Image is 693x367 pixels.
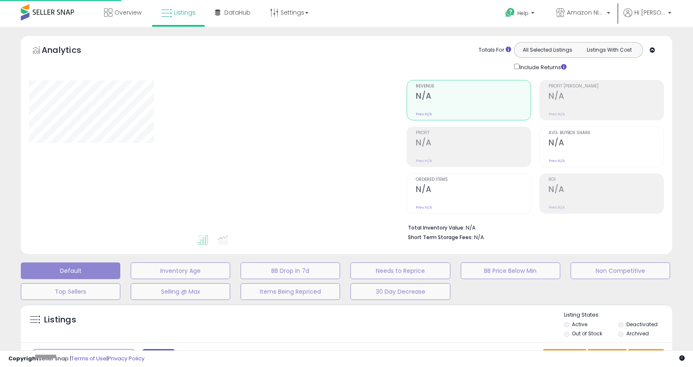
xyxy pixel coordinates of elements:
[623,8,671,27] a: Hi [PERSON_NAME]
[416,158,432,163] small: Prev: N/A
[549,131,663,135] span: Avg. Buybox Share
[549,138,663,149] h2: N/A
[517,45,579,55] button: All Selected Listings
[416,138,531,149] h2: N/A
[549,112,565,117] small: Prev: N/A
[416,91,531,102] h2: N/A
[224,8,251,17] span: DataHub
[517,10,529,17] span: Help
[114,8,142,17] span: Overview
[8,355,39,362] strong: Copyright
[8,355,144,363] div: seller snap | |
[131,283,230,300] button: Selling @ Max
[408,234,473,241] b: Short Term Storage Fees:
[21,283,120,300] button: Top Sellers
[499,1,543,27] a: Help
[350,262,450,279] button: Needs to Reprice
[508,62,576,72] div: Include Returns
[549,158,565,163] small: Prev: N/A
[549,185,663,196] h2: N/A
[416,185,531,196] h2: N/A
[42,44,97,58] h5: Analytics
[408,224,464,231] b: Total Inventory Value:
[241,283,340,300] button: Items Being Repriced
[416,177,531,182] span: Ordered Items
[174,8,196,17] span: Listings
[549,177,663,182] span: ROI
[549,205,565,210] small: Prev: N/A
[567,8,604,17] span: Amazon NINJA
[21,262,120,279] button: Default
[131,262,230,279] button: Inventory Age
[578,45,640,55] button: Listings With Cost
[571,262,670,279] button: Non Competitive
[461,262,560,279] button: BB Price Below Min
[350,283,450,300] button: 30 Day Decrease
[505,7,515,18] i: Get Help
[416,205,432,210] small: Prev: N/A
[549,91,663,102] h2: N/A
[416,84,531,89] span: Revenue
[408,222,658,232] li: N/A
[549,84,663,89] span: Profit [PERSON_NAME]
[416,112,432,117] small: Prev: N/A
[479,46,511,54] div: Totals For
[241,262,340,279] button: BB Drop in 7d
[416,131,531,135] span: Profit
[634,8,666,17] span: Hi [PERSON_NAME]
[474,233,484,241] span: N/A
